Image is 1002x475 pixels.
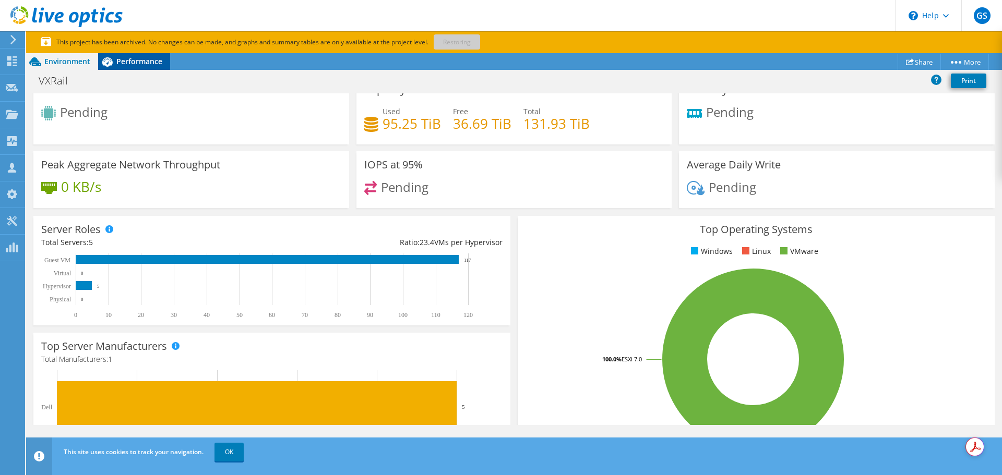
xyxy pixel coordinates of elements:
text: Physical [50,296,71,303]
h4: 131.93 TiB [523,118,590,129]
h3: Average Daily Write [687,159,781,170]
h1: VXRail [34,75,84,87]
tspan: ESXi 7.0 [622,355,642,363]
h3: Capacity [364,84,405,95]
text: 5 [97,284,100,289]
li: Linux [739,246,771,257]
span: Pending [381,178,428,196]
text: 40 [204,311,210,319]
a: OK [214,443,244,461]
span: Total [523,106,541,116]
text: 0 [74,311,77,319]
text: 50 [236,311,243,319]
h3: Memory [687,84,727,95]
text: 80 [335,311,341,319]
h4: 0 KB/s [61,181,101,192]
span: Used [383,106,400,116]
text: 30 [171,311,177,319]
span: Free [453,106,468,116]
span: Performance [116,56,162,66]
text: Virtual [54,270,71,277]
span: Pending [706,103,754,120]
span: Pending [709,178,756,196]
h3: Peak Aggregate Network Throughput [41,159,220,170]
text: 60 [269,311,275,319]
h4: 95.25 TiB [383,118,441,129]
span: 23.4 [420,237,434,247]
span: 5 [89,237,93,247]
h3: Top Operating Systems [526,224,987,235]
a: More [940,54,989,70]
text: 20 [138,311,144,319]
h4: Total Manufacturers: [41,354,503,365]
div: Total Servers: [41,237,272,248]
span: 1 [108,354,112,364]
span: Environment [44,56,90,66]
text: Guest VM [44,257,70,264]
text: 70 [302,311,308,319]
li: VMware [778,246,818,257]
text: 0 [81,297,83,302]
svg: \n [909,11,918,20]
span: Pending [60,103,108,120]
text: 5 [462,404,465,410]
text: Hypervisor [43,283,71,290]
p: This project has been archived. No changes can be made, and graphs and summary tables are only av... [41,36,552,48]
h3: Server Roles [41,224,101,235]
tspan: 100.0% [602,355,622,363]
h4: 36.69 TiB [453,118,511,129]
h3: Top Server Manufacturers [41,340,167,352]
h3: IOPS at 95% [364,159,423,170]
span: This site uses cookies to track your navigation. [64,447,204,456]
text: 110 [431,311,440,319]
div: Ratio: VMs per Hypervisor [272,237,503,248]
h3: CPU [41,84,62,95]
text: 117 [464,258,471,263]
a: Print [951,74,986,88]
text: 90 [367,311,373,319]
text: 10 [105,311,112,319]
li: Windows [688,246,733,257]
text: 0 [81,271,83,276]
a: Share [898,54,941,70]
span: GS [974,7,991,24]
text: 120 [463,311,473,319]
text: Dell [41,404,52,411]
text: 100 [398,311,408,319]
